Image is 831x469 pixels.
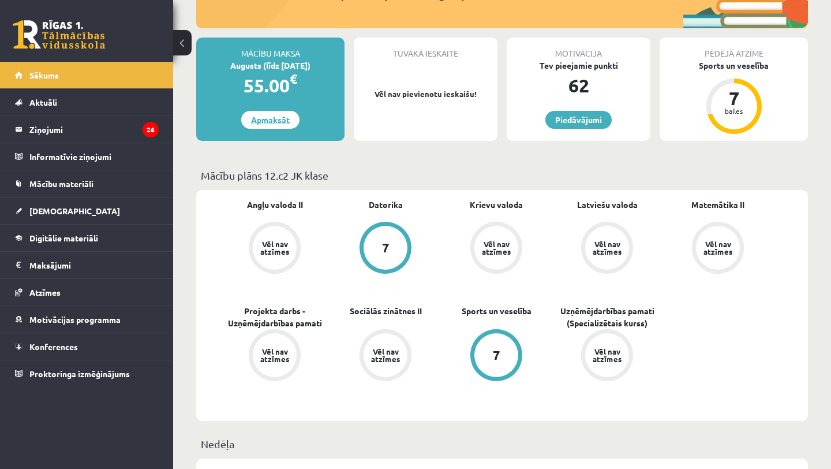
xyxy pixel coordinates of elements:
[717,107,751,114] div: balles
[660,38,808,59] div: Pēdējā atzīme
[290,70,297,87] span: €
[552,329,662,384] a: Vēl nav atzīmes
[29,368,130,379] span: Proktoringa izmēģinājums
[660,59,808,72] div: Sports un veselība
[507,72,650,99] div: 62
[15,116,159,143] a: Ziņojumi26
[552,305,662,329] a: Uzņēmējdarbības pamati (Specializētais kurss)
[15,62,159,88] a: Sākums
[15,198,159,224] a: [DEMOGRAPHIC_DATA]
[591,240,623,255] div: Vēl nav atzīmes
[219,329,330,384] a: Vēl nav atzīmes
[577,199,638,211] a: Latviešu valoda
[201,167,803,183] p: Mācību plāns 12.c2 JK klase
[470,199,523,211] a: Krievu valoda
[201,436,803,452] p: Nedēļa
[29,314,121,325] span: Motivācijas programma
[691,199,744,211] a: Matemātika II
[552,222,662,276] a: Vēl nav atzīmes
[330,222,441,276] a: 7
[29,178,93,189] span: Mācību materiāli
[462,305,531,317] a: Sports un veselība
[29,143,159,170] legend: Informatīvie ziņojumi
[15,306,159,333] a: Motivācijas programma
[441,222,552,276] a: Vēl nav atzīmes
[15,333,159,360] a: Konferences
[29,341,78,352] span: Konferences
[507,59,650,72] div: Tev pieejamie punkti
[143,122,159,137] i: 26
[369,199,403,211] a: Datorika
[196,38,345,59] div: Mācību maksa
[360,88,492,100] p: Vēl nav pievienotu ieskaišu!
[660,59,808,136] a: Sports un veselība 7 balles
[29,70,59,80] span: Sākums
[354,38,497,59] div: Tuvākā ieskaite
[29,116,159,143] legend: Ziņojumi
[350,305,422,317] a: Sociālās zinātnes II
[717,89,751,107] div: 7
[480,240,512,255] div: Vēl nav atzīmes
[196,72,345,99] div: 55.00
[247,199,303,211] a: Angļu valoda II
[382,241,390,254] div: 7
[369,348,402,363] div: Vēl nav atzīmes
[259,240,291,255] div: Vēl nav atzīmes
[15,252,159,278] a: Maksājumi
[29,233,98,243] span: Digitālie materiāli
[15,279,159,306] a: Atzīmes
[662,222,773,276] a: Vēl nav atzīmes
[441,329,552,384] a: 7
[15,89,159,116] a: Aktuāli
[29,97,57,107] span: Aktuāli
[702,240,734,255] div: Vēl nav atzīmes
[507,38,650,59] div: Motivācija
[259,348,291,363] div: Vēl nav atzīmes
[330,329,441,384] a: Vēl nav atzīmes
[241,111,300,129] a: Apmaksāt
[13,20,105,49] a: Rīgas 1. Tālmācības vidusskola
[493,349,500,362] div: 7
[196,59,345,72] div: Augusts (līdz [DATE])
[591,348,623,363] div: Vēl nav atzīmes
[15,143,159,170] a: Informatīvie ziņojumi
[545,111,612,129] a: Piedāvājumi
[219,305,330,329] a: Projekta darbs - Uzņēmējdarbības pamati
[29,252,159,278] legend: Maksājumi
[219,222,330,276] a: Vēl nav atzīmes
[29,287,61,297] span: Atzīmes
[15,225,159,251] a: Digitālie materiāli
[15,170,159,197] a: Mācību materiāli
[15,360,159,387] a: Proktoringa izmēģinājums
[29,206,120,216] span: [DEMOGRAPHIC_DATA]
